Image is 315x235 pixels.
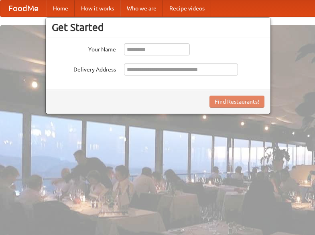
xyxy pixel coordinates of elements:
[75,0,120,16] a: How it works
[52,63,116,74] label: Delivery Address
[209,96,264,108] button: Find Restaurants!
[0,0,47,16] a: FoodMe
[163,0,211,16] a: Recipe videos
[47,0,75,16] a: Home
[52,21,264,33] h3: Get Started
[52,43,116,53] label: Your Name
[120,0,163,16] a: Who we are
